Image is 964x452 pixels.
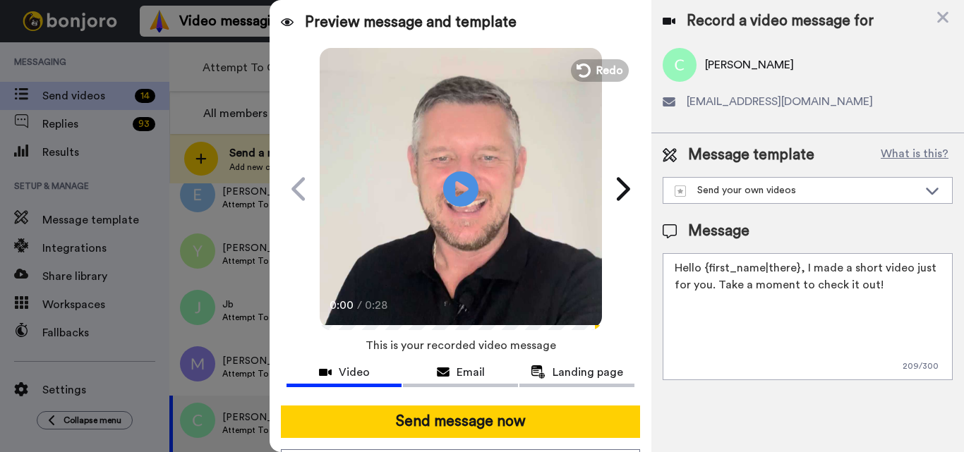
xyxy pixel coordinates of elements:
[663,253,953,380] textarea: Hello {first_name|there}, I made a short video just for you. Take a moment to check it out!
[365,297,390,314] span: 0:28
[688,221,749,242] span: Message
[675,183,918,197] div: Send your own videos
[281,405,640,438] button: Send message now
[457,364,485,381] span: Email
[688,145,814,166] span: Message template
[553,364,623,381] span: Landing page
[357,297,362,314] span: /
[330,297,354,314] span: 0:00
[687,93,873,110] span: [EMAIL_ADDRESS][DOMAIN_NAME]
[366,330,556,361] span: This is your recorded video message
[675,185,686,197] img: demo-template.svg
[876,145,953,166] button: What is this?
[339,364,370,381] span: Video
